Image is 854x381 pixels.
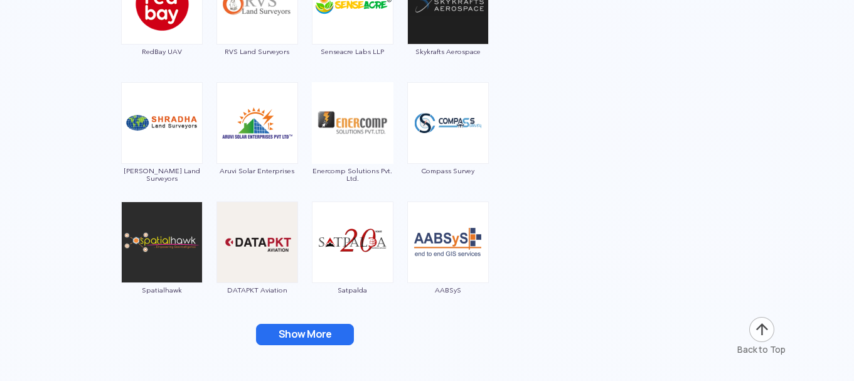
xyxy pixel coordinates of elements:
[216,236,299,294] a: DATAPKT Aviation
[120,117,203,182] a: [PERSON_NAME] Land Surveyors
[216,48,299,55] span: RVS Land Surveyors
[216,201,298,283] img: img_datapkt.png
[121,82,203,164] img: img_shradha.png
[216,117,299,174] a: Aruvi Solar Enterprises
[407,201,489,283] img: img_aabsys.png
[311,236,394,294] a: Satpalda
[311,167,394,182] span: Enercomp Solutions Pvt. Ltd.
[311,48,394,55] span: Senseacre Labs LLP
[216,167,299,174] span: Aruvi Solar Enterprises
[407,117,489,174] a: Compass Survey
[407,82,489,164] img: img_compasssurvey.png
[216,286,299,294] span: DATAPKT Aviation
[407,167,489,174] span: Compass Survey
[311,117,394,182] a: Enercomp Solutions Pvt. Ltd.
[311,286,394,294] span: Satpalda
[120,167,203,182] span: [PERSON_NAME] Land Surveyors
[748,316,776,343] img: ic_arrow-up.png
[256,324,354,345] button: Show More
[120,286,203,294] span: Spatialhawk
[407,286,489,294] span: AABSyS
[407,236,489,294] a: AABSyS
[121,201,203,283] img: img_spatialhawk.png
[120,236,203,294] a: Spatialhawk
[407,48,489,55] span: Skykrafts Aerospace
[737,343,786,356] div: Back to Top
[312,201,393,283] img: img_satpalda.png
[120,48,203,55] span: RedBay UAV
[216,82,298,164] img: img_aruvi.png
[312,82,393,164] img: ic_Enercomp.png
